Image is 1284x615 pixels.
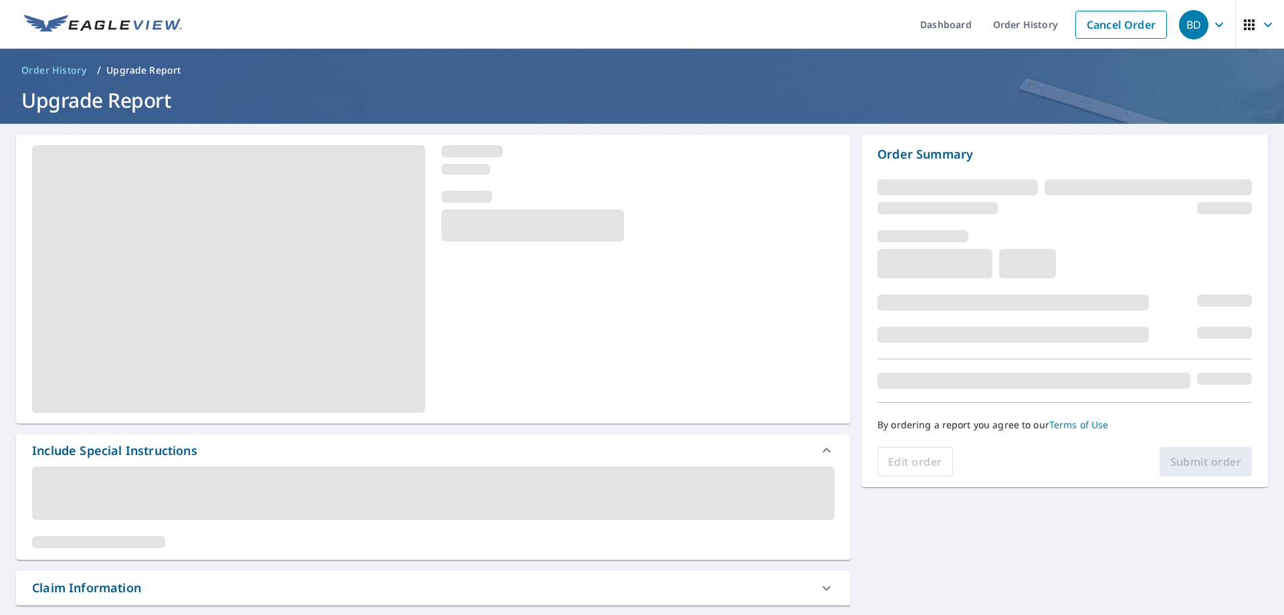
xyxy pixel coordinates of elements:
[21,64,86,77] span: Order History
[1075,11,1167,39] a: Cancel Order
[16,86,1268,114] h1: Upgrade Report
[16,434,851,466] div: Include Special Instructions
[1049,418,1109,431] a: Terms of Use
[877,419,1252,431] p: By ordering a report you agree to our
[16,60,92,81] a: Order History
[106,64,181,77] p: Upgrade Report
[1179,10,1208,39] div: BD
[16,571,851,605] div: Claim Information
[16,60,1268,81] nav: breadcrumb
[24,15,182,35] img: EV Logo
[97,62,101,78] li: /
[32,579,141,597] div: Claim Information
[32,442,197,460] div: Include Special Instructions
[877,145,1252,163] p: Order Summary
